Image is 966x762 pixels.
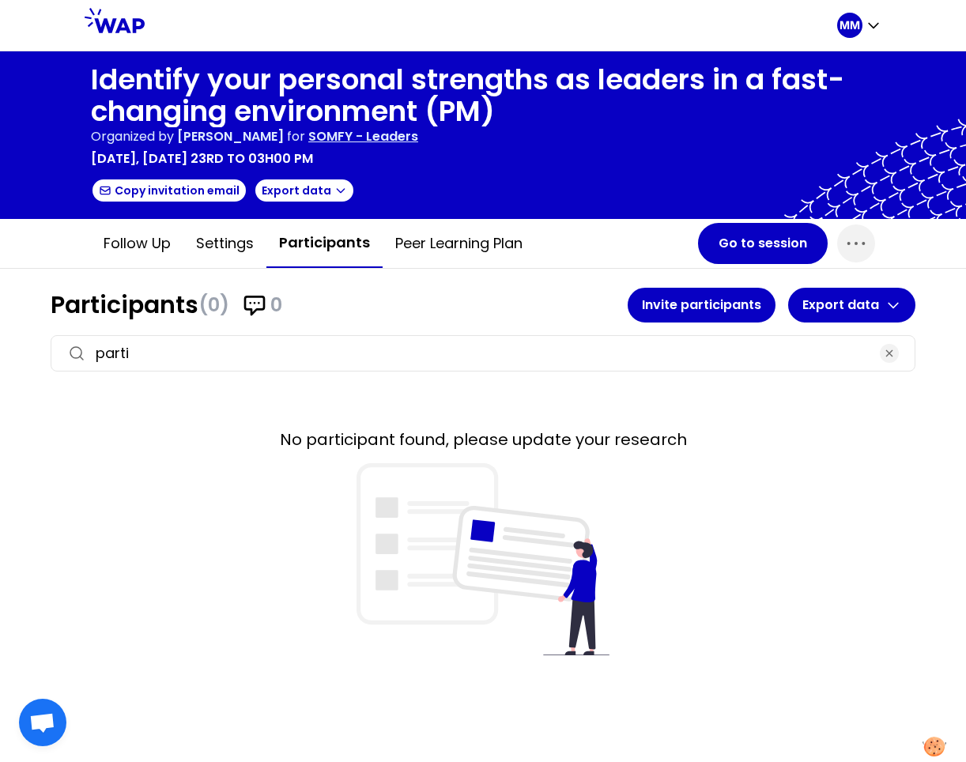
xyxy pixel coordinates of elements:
p: MM [840,17,860,33]
button: Copy invitation email [91,178,247,203]
button: Export data [788,288,915,323]
button: Export data [254,178,355,203]
span: 0 [270,292,282,318]
button: Settings [183,220,266,267]
button: Peer learning plan [383,220,535,267]
p: for [287,127,305,146]
input: Search [96,342,870,364]
button: Participants [266,219,383,268]
h2: No participant found, please update your research [51,428,915,451]
button: Invite participants [628,288,775,323]
p: SOMFY - Leaders [308,127,418,146]
h1: Identify your personal strengths as leaders in a fast-changing environment (PM) [91,64,875,127]
div: Ouvrir le chat [19,699,66,746]
span: (0) [198,292,229,318]
button: Go to session [698,223,828,264]
h1: Participants [51,291,628,319]
button: Follow up [91,220,183,267]
button: MM [837,13,881,38]
p: Organized by [91,127,174,146]
p: [DATE], [DATE] 23rd to 03h00 pm [91,149,313,168]
span: [PERSON_NAME] [177,127,284,145]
